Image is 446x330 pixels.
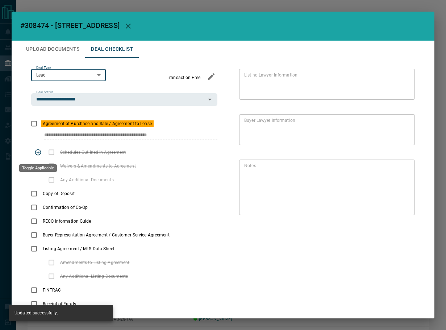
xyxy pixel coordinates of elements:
button: Upload Documents [20,41,85,58]
div: Lead [31,69,106,81]
span: Listing Agreement / MLS Data Sheet [41,246,116,252]
div: Updated successfully. [14,307,58,319]
button: Deal Checklist [85,41,139,58]
textarea: text field [244,117,407,142]
span: Toggle Applicable [31,145,45,159]
textarea: text field [244,72,407,97]
span: Confirmation of Co-Op [41,204,89,211]
label: Deal Type [36,66,51,70]
span: RECO Information Guide [41,218,93,224]
label: Deal Status [36,90,53,95]
button: Open [205,94,215,104]
div: Toggle Applicable [19,164,57,172]
textarea: text field [244,163,407,212]
input: checklist input [44,131,202,140]
span: FINTRAC [41,287,63,293]
span: Buyer Representation Agreement / Customer Service Agreement [41,232,171,238]
button: edit [205,70,217,83]
span: Any Additional Listing Documents [58,273,130,280]
span: Any Additional Documents [58,177,116,183]
span: Schedules Outlined in Agreement [58,149,128,156]
span: Copy of Deposit [41,190,76,197]
span: Waivers & Amendments to Agreement [58,163,138,169]
span: Receipt of Funds [41,301,78,307]
span: Amendments to Listing Agreement [58,259,132,266]
span: #308474 - [STREET_ADDRESS] [20,21,120,30]
span: Agreement of Purchase and Sale / Agreement to Lease [41,120,154,127]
